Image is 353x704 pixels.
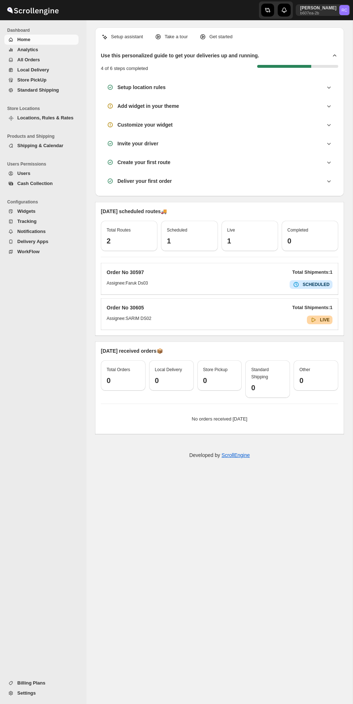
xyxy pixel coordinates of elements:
[17,690,36,696] span: Settings
[107,228,131,233] span: Total Routes
[17,219,36,224] span: Tracking
[17,239,48,244] span: Delivery Apps
[4,141,79,151] button: Shipping & Calendar
[107,415,332,423] p: No orders received [DATE]
[155,367,182,372] span: Local Delivery
[300,11,336,15] p: b607ea-2b
[107,316,151,324] h6: Assignee: SARIM DS02
[17,67,49,72] span: Local Delivery
[341,8,347,12] text: RC
[17,208,35,214] span: Widgets
[251,367,269,379] span: Standard Shipping
[4,678,79,688] button: Billing Plans
[4,179,79,189] button: Cash Collection
[251,383,284,392] h3: 0
[287,228,308,233] span: Completed
[296,4,350,16] button: User menu
[17,115,73,120] span: Locations, Rules & Rates
[155,376,188,385] h3: 0
[292,304,332,311] p: Total Shipments: 1
[7,199,81,205] span: Configurations
[17,57,40,62] span: All Orders
[4,237,79,247] button: Delivery Apps
[299,367,310,372] span: Other
[4,55,79,65] button: All Orders
[17,37,30,42] span: Home
[320,317,330,322] b: LIVE
[165,33,188,40] p: Take a tour
[203,367,228,372] span: Store Pickup
[17,181,53,186] span: Cash Collection
[303,282,330,287] b: SCHEDULED
[6,1,60,19] img: ScrollEngine
[107,376,140,385] h3: 0
[101,208,338,215] p: [DATE] scheduled routes 🚚
[4,206,79,216] button: Widgets
[107,237,152,245] h3: 2
[167,228,187,233] span: Scheduled
[222,452,250,458] a: ScrollEngine
[4,216,79,226] button: Tracking
[17,143,63,148] span: Shipping & Calendar
[101,65,148,72] p: 4 of 6 steps completed
[299,376,332,385] h3: 0
[167,237,212,245] h3: 1
[4,35,79,45] button: Home
[117,177,172,185] h3: Deliver your first order
[227,237,272,245] h3: 1
[17,229,46,234] span: Notifications
[203,376,236,385] h3: 0
[300,5,336,11] p: [PERSON_NAME]
[17,87,59,93] span: Standard Shipping
[4,113,79,123] button: Locations, Rules & Rates
[7,106,81,111] span: Store Locations
[339,5,349,15] span: Rahul Chopra
[107,304,144,311] h2: Order No 30605
[107,280,148,289] h6: Assignee: Faruk Ds03
[117,121,173,128] h3: Customize your widget
[107,269,144,276] h2: Order No 30597
[189,452,250,459] p: Developed by
[107,367,130,372] span: Total Orders
[117,159,170,166] h3: Create your first route
[17,249,40,254] span: WorkFlow
[101,347,338,355] p: [DATE] received orders 📦
[4,247,79,257] button: WorkFlow
[4,688,79,698] button: Settings
[4,45,79,55] button: Analytics
[4,168,79,179] button: Users
[17,680,45,686] span: Billing Plans
[7,161,81,167] span: Users Permissions
[4,226,79,237] button: Notifications
[7,27,81,33] span: Dashboard
[117,84,166,91] h3: Setup location rules
[101,52,259,59] h2: Use this personalized guide to get your deliveries up and running.
[209,33,232,40] p: Get started
[17,47,38,52] span: Analytics
[117,140,158,147] h3: Invite your driver
[227,228,235,233] span: Live
[117,102,179,110] h3: Add widget in your theme
[17,171,30,176] span: Users
[17,77,46,83] span: Store PickUp
[111,33,143,40] p: Setup assistant
[7,133,81,139] span: Products and Shipping
[287,237,332,245] h3: 0
[292,269,332,276] p: Total Shipments: 1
